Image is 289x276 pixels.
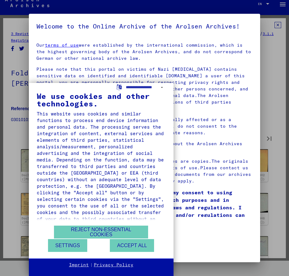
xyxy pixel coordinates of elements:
[54,226,148,238] button: Reject non-essential cookies
[69,262,89,268] a: Imprint
[37,92,166,107] div: We use cookies and other technologies.
[37,110,166,229] div: This website uses cookies and similar functions to process end device information and personal da...
[110,239,154,252] button: Accept all
[94,262,133,268] a: Privacy Policy
[48,239,87,252] button: Settings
